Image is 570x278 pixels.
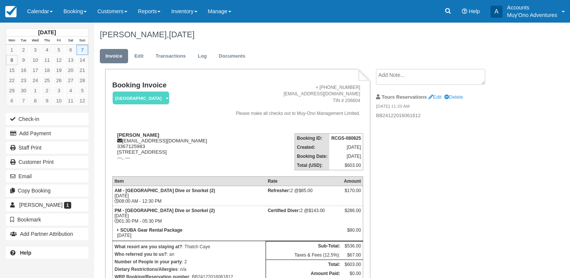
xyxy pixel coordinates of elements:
th: Fri [53,37,65,45]
h1: Booking Invoice [112,81,218,89]
a: Edit [428,94,442,100]
a: Delete [444,94,463,100]
p: Accounts [507,4,557,11]
strong: RCGS-080825 [331,136,361,141]
strong: [PERSON_NAME] [117,132,159,138]
a: 12 [76,96,88,106]
strong: AM - [GEOGRAPHIC_DATA] Dive or Snorkel (2) [115,188,215,193]
th: Tue [18,37,29,45]
a: 20 [65,65,76,75]
a: 22 [6,75,18,86]
a: 9 [18,55,29,65]
button: Add Payment [6,127,89,139]
th: Booking ID: [295,133,330,143]
a: 1 [29,86,41,96]
th: Item [112,176,266,186]
td: $67.00 [342,251,363,260]
a: [GEOGRAPHIC_DATA] [112,91,167,105]
th: Sub-Total: [266,241,342,251]
a: 21 [76,65,88,75]
a: 6 [6,96,18,106]
a: 18 [41,65,53,75]
th: Mon [6,37,18,45]
a: 7 [76,45,88,55]
a: Staff Print [6,142,89,154]
a: 5 [76,86,88,96]
span: Help [469,8,480,14]
a: 24 [29,75,41,86]
div: [EMAIL_ADDRESS][DOMAIN_NAME] 3367125983 [STREET_ADDRESS] ---, --- [112,132,218,170]
a: 13 [65,55,76,65]
td: [DATE] 01:30 PM - 05:30 PM [112,206,266,226]
span: [DATE] [169,30,194,39]
th: Sun [76,37,88,45]
strong: What resort are you staying at? [115,244,182,249]
a: Transactions [150,49,191,64]
td: $603.00 [342,260,363,269]
a: Log [192,49,212,64]
div: $80.00 [344,228,361,239]
a: 16 [18,65,29,75]
a: 3 [53,86,65,96]
a: 26 [53,75,65,86]
a: 9 [41,96,53,106]
p: : n/a [115,266,264,273]
button: Copy Booking [6,185,89,197]
span: $85.00 [299,188,313,193]
strong: [DATE] [38,29,56,35]
a: 28 [76,75,88,86]
a: 12 [53,55,65,65]
td: 2 @ [266,206,342,226]
a: 8 [29,96,41,106]
p: BB24122016061812 [376,112,503,119]
a: 14 [76,55,88,65]
strong: PM - [GEOGRAPHIC_DATA] Dive or Snorkel (2) [115,208,215,213]
span: 1 [64,202,71,209]
p: : an [115,251,264,258]
p: : 2 [115,258,264,266]
a: 1 [6,45,18,55]
a: [PERSON_NAME] 1 [6,199,89,211]
th: Created: [295,143,330,152]
td: [DATE] [329,143,363,152]
td: [DATE] 08:00 AM - 12:30 PM [112,186,266,206]
strong: SCUBA Gear Rental Package [120,228,182,233]
a: 7 [18,96,29,106]
div: $170.00 [344,188,361,199]
td: $603.00 [329,161,363,170]
a: 23 [18,75,29,86]
a: 25 [41,75,53,86]
td: Taxes & Fees (12.5%): [266,251,342,260]
strong: Number of People in your party [115,259,182,264]
strong: Refresher [268,188,290,193]
a: 4 [65,86,76,96]
button: Add Partner Attribution [6,228,89,240]
a: 2 [18,45,29,55]
th: Booking Date: [295,152,330,161]
button: Email [6,170,89,182]
address: + [PHONE_NUMBER] [EMAIL_ADDRESS][DOMAIN_NAME] TIN # 206604 Please make all checks out to Muy-Ono ... [221,84,361,117]
strong: Certified Diver [268,208,300,213]
a: 11 [41,55,53,65]
td: [DATE] [112,226,266,241]
a: 8 [6,55,18,65]
a: 4 [41,45,53,55]
a: 10 [53,96,65,106]
i: Help [462,9,467,14]
a: Customer Print [6,156,89,168]
th: Sat [65,37,76,45]
div: $286.00 [344,208,361,219]
th: Total (USD): [295,161,330,170]
a: 27 [65,75,76,86]
th: Total: [266,260,342,269]
a: Invoice [100,49,128,64]
td: [DATE] [329,152,363,161]
td: $536.00 [342,241,363,251]
button: Bookmark [6,214,89,226]
th: Rate [266,176,342,186]
a: 5 [53,45,65,55]
a: Documents [213,49,251,64]
a: 6 [65,45,76,55]
em: [GEOGRAPHIC_DATA] [113,92,169,105]
h1: [PERSON_NAME], [100,30,516,39]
